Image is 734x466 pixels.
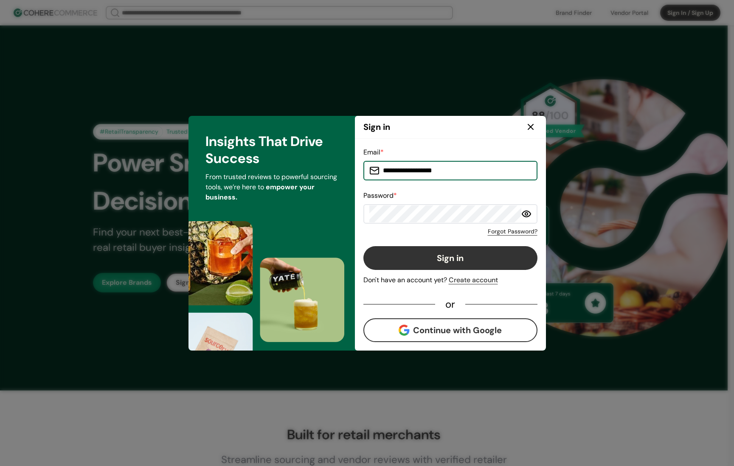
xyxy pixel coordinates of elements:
label: Email [363,148,384,157]
p: From trusted reviews to powerful sourcing tools, we’re here to [205,172,338,202]
button: Continue with Google [363,318,537,342]
div: or [435,300,465,308]
label: Password [363,191,397,200]
div: Don't have an account yet? [363,275,537,285]
button: Sign in [363,246,537,270]
span: empower your business. [205,182,315,202]
div: Create account [449,275,498,285]
h2: Sign in [363,121,390,133]
h3: Insights That Drive Success [205,133,338,167]
a: Forgot Password? [488,227,537,236]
